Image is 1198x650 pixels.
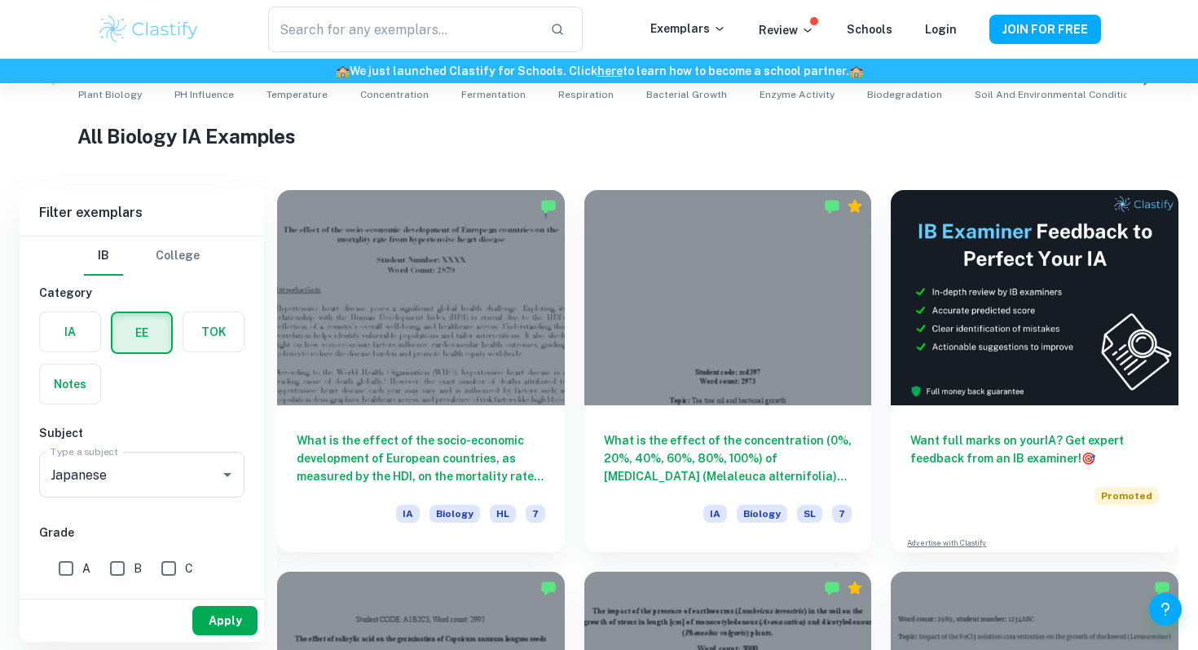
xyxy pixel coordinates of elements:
[183,312,244,352] button: TOK
[847,198,863,214] div: Premium
[797,505,822,523] span: SL
[216,463,239,486] button: Open
[78,87,142,102] span: Plant Biology
[540,580,557,596] img: Marked
[540,198,557,214] img: Marked
[1081,452,1095,465] span: 🎯
[650,20,726,38] p: Exemplars
[526,505,545,523] span: 7
[112,313,171,352] button: EE
[1094,487,1159,505] span: Promoted
[40,365,100,404] button: Notes
[40,312,100,352] button: IA
[277,190,565,552] a: What is the effect of the socio-economic development of European countries, as measured by the HD...
[266,87,328,102] span: Temperature
[703,505,727,523] span: IA
[910,431,1159,467] h6: Want full marks on your IA ? Get expert feedback from an IB examiner!
[737,505,787,523] span: Biology
[39,284,244,302] h6: Category
[867,87,942,102] span: Biodegradation
[174,87,234,102] span: pH Influence
[192,606,258,635] button: Apply
[558,87,614,102] span: Respiration
[759,21,814,39] p: Review
[891,190,1178,552] a: Want full marks on yourIA? Get expert feedback from an IB examiner!PromotedAdvertise with Clastify
[429,505,480,523] span: Biology
[646,87,727,102] span: Bacterial Growth
[847,580,863,596] div: Premium
[849,64,863,77] span: 🏫
[134,559,142,577] span: B
[3,62,1195,80] h6: We just launched Clastify for Schools. Click to learn how to become a school partner.
[461,87,526,102] span: Fermentation
[584,190,872,552] a: What is the effect of the concentration (0%, 20%, 40%, 60%, 80%, 100%) of [MEDICAL_DATA] (Melaleu...
[77,122,1121,151] h1: All Biology IA Examples
[84,237,200,276] div: Filter type choice
[82,559,90,577] span: A
[597,64,623,77] a: here
[760,87,835,102] span: Enzyme Activity
[97,13,200,46] img: Clastify logo
[39,524,244,542] h6: Grade
[989,15,1101,44] button: JOIN FOR FREE
[907,537,986,549] a: Advertise with Clastify
[360,87,429,102] span: Concentration
[156,237,200,276] button: College
[297,431,545,485] h6: What is the effect of the socio-economic development of European countries, as measured by the HD...
[604,431,852,485] h6: What is the effect of the concentration (0%, 20%, 40%, 60%, 80%, 100%) of [MEDICAL_DATA] (Melaleu...
[336,64,350,77] span: 🏫
[824,580,840,596] img: Marked
[891,190,1178,405] img: Thumbnail
[847,23,892,36] a: Schools
[268,7,537,52] input: Search for any exemplars...
[185,559,193,577] span: C
[51,444,118,458] label: Type a subject
[824,198,840,214] img: Marked
[20,190,264,236] h6: Filter exemplars
[1154,580,1170,596] img: Marked
[39,424,244,442] h6: Subject
[925,23,957,36] a: Login
[490,505,516,523] span: HL
[1149,593,1182,626] button: Help and Feedback
[396,505,420,523] span: IA
[975,87,1141,102] span: Soil and Environmental Conditions
[84,237,123,276] button: IB
[832,505,852,523] span: 7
